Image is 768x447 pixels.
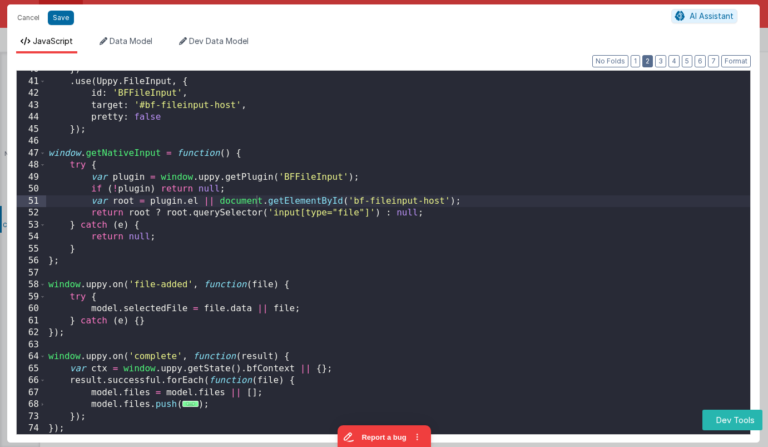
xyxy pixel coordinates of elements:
[17,291,46,303] div: 59
[17,183,46,195] div: 50
[17,171,46,184] div: 49
[695,55,706,67] button: 6
[17,243,46,256] div: 55
[17,219,46,232] div: 53
[189,36,249,46] span: Dev Data Model
[110,36,152,46] span: Data Model
[682,55,692,67] button: 5
[17,411,46,423] div: 73
[17,327,46,339] div: 62
[690,11,734,21] span: AI Assistant
[48,11,74,25] button: Save
[17,267,46,279] div: 57
[17,423,46,435] div: 74
[708,55,719,67] button: 7
[12,10,45,26] button: Cancel
[17,279,46,291] div: 58
[592,55,628,67] button: No Folds
[17,207,46,219] div: 52
[17,148,46,160] div: 47
[17,87,46,100] div: 42
[17,124,46,136] div: 45
[182,401,199,407] span: ...
[671,9,737,23] button: AI Assistant
[17,387,46,399] div: 67
[655,55,666,67] button: 3
[33,36,73,46] span: JavaScript
[17,100,46,112] div: 43
[668,55,680,67] button: 4
[17,135,46,148] div: 46
[17,255,46,267] div: 56
[17,375,46,387] div: 66
[17,159,46,171] div: 48
[17,195,46,208] div: 51
[17,363,46,375] div: 65
[721,55,751,67] button: Format
[702,410,762,430] button: Dev Tools
[17,351,46,363] div: 64
[17,315,46,327] div: 61
[17,231,46,243] div: 54
[17,111,46,124] div: 44
[17,303,46,315] div: 60
[17,76,46,88] div: 41
[17,339,46,351] div: 63
[642,55,653,67] button: 2
[17,399,46,411] div: 68
[631,55,640,67] button: 1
